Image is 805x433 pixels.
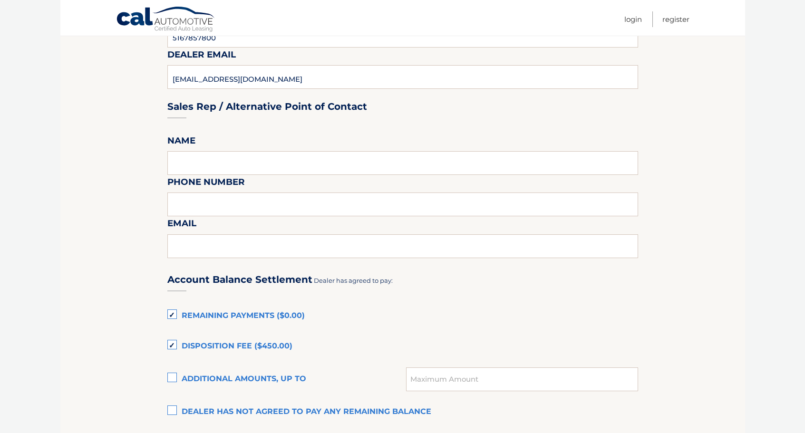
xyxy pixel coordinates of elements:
[167,307,638,326] label: Remaining Payments ($0.00)
[167,403,638,422] label: Dealer has not agreed to pay any remaining balance
[167,101,367,113] h3: Sales Rep / Alternative Point of Contact
[314,277,393,284] span: Dealer has agreed to pay:
[167,134,195,151] label: Name
[406,367,638,391] input: Maximum Amount
[167,337,638,356] label: Disposition Fee ($450.00)
[662,11,689,27] a: Register
[167,48,236,65] label: Dealer Email
[116,6,216,34] a: Cal Automotive
[167,370,407,389] label: Additional amounts, up to
[167,175,245,192] label: Phone Number
[167,216,196,234] label: Email
[624,11,642,27] a: Login
[167,274,312,286] h3: Account Balance Settlement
